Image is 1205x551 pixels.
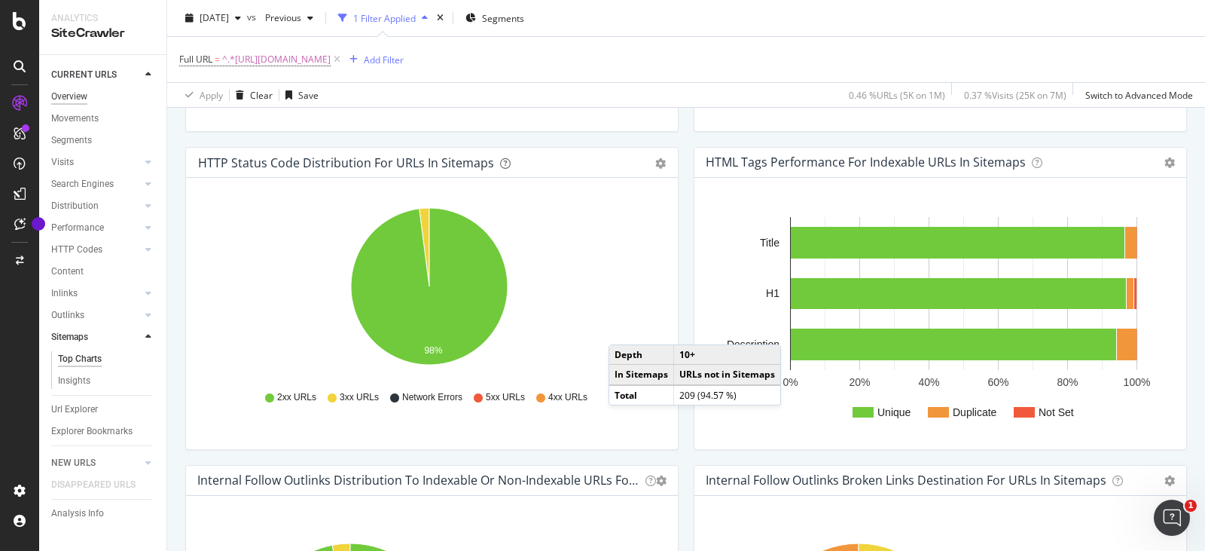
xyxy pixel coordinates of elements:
[51,264,84,280] div: Content
[51,67,117,83] div: CURRENT URLS
[51,424,156,439] a: Explorer Bookmarks
[51,264,156,280] a: Content
[1154,500,1190,536] iframe: Intercom live chat
[609,385,674,405] td: Total
[1164,476,1175,486] i: Options
[222,49,331,70] span: ^.*[URL][DOMAIN_NAME]
[198,155,494,170] div: HTTP Status Code Distribution For URLs in Sitemaps
[277,391,316,404] span: 2xx URLs
[760,237,779,249] text: Title
[51,220,141,236] a: Performance
[279,83,319,107] button: Save
[1085,88,1193,101] div: Switch to Advanced Mode
[230,83,273,107] button: Clear
[424,345,442,356] text: 98%
[340,391,379,404] span: 3xx URLs
[215,53,220,66] span: =
[877,406,911,418] text: Unique
[1079,83,1193,107] button: Switch to Advanced Mode
[434,11,447,26] div: times
[51,89,87,105] div: Overview
[918,376,939,388] text: 40%
[343,51,404,69] button: Add Filter
[51,242,141,258] a: HTTP Codes
[964,88,1066,101] div: 0.37 % Visits ( 25K on 7M )
[51,477,151,493] a: DISAPPEARED URLS
[51,286,78,302] div: Inlinks
[200,11,229,24] span: 2025 Sep. 15th
[706,202,1169,437] svg: A chart.
[51,506,104,522] div: Analysis Info
[1057,376,1078,388] text: 80%
[51,402,98,418] div: Url Explorer
[51,111,99,127] div: Movements
[58,351,102,367] div: Top Charts
[674,365,781,385] td: URLs not in Sitemaps
[51,133,92,148] div: Segments
[364,53,404,66] div: Add Filter
[51,67,141,83] a: CURRENT URLS
[58,351,156,367] a: Top Charts
[706,152,1026,173] h4: HTML Tags Performance for Indexable URLs in Sitemaps
[51,308,141,323] a: Outlinks
[51,176,141,192] a: Search Engines
[849,88,945,101] div: 0.46 % URLs ( 5K on 1M )
[51,198,99,214] div: Distribution
[51,477,136,493] div: DISAPPEARED URLS
[548,391,587,404] span: 4xx URLs
[197,470,639,491] h4: Internal Follow Outlinks Distribution to Indexable or Non-Indexable URLs for URLs in Sitemaps
[32,217,45,231] div: Tooltip anchor
[51,198,141,214] a: Distribution
[51,111,156,127] a: Movements
[353,11,416,24] div: 1 Filter Applied
[51,329,141,345] a: Sitemaps
[51,424,133,439] div: Explorer Bookmarks
[1124,376,1151,388] text: 100%
[51,155,141,170] a: Visits
[51,286,141,302] a: Inlinks
[332,6,434,30] button: 1 Filter Applied
[179,53,212,66] span: Full URL
[179,83,223,107] button: Apply
[51,12,154,25] div: Analytics
[51,455,96,471] div: NEW URLS
[51,329,88,345] div: Sitemaps
[766,288,779,300] text: H1
[655,158,666,169] div: gear
[674,385,781,405] td: 209 (94.57 %)
[51,176,114,192] div: Search Engines
[782,376,798,388] text: 0%
[259,6,319,30] button: Previous
[674,345,781,365] td: 10+
[727,338,779,350] text: Description
[51,220,104,236] div: Performance
[51,89,156,105] a: Overview
[51,455,141,471] a: NEW URLS
[298,88,319,101] div: Save
[51,25,154,42] div: SiteCrawler
[250,88,273,101] div: Clear
[200,88,223,101] div: Apply
[609,345,674,365] td: Depth
[179,6,247,30] button: [DATE]
[609,365,674,385] td: In Sitemaps
[482,11,524,24] span: Segments
[1039,406,1074,418] text: Not Set
[51,308,84,323] div: Outlinks
[51,155,74,170] div: Visits
[58,373,90,389] div: Insights
[51,133,156,148] a: Segments
[51,402,156,418] a: Url Explorer
[1164,158,1175,168] i: Options
[198,202,660,377] svg: A chart.
[247,10,259,23] span: vs
[402,391,462,404] span: Network Errors
[987,376,1008,388] text: 60%
[58,373,156,389] a: Insights
[706,470,1106,491] h4: Internal Follow Outlinks Broken Links Destination for URLs in Sitemaps
[849,376,870,388] text: 20%
[459,6,530,30] button: Segments
[953,406,997,418] text: Duplicate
